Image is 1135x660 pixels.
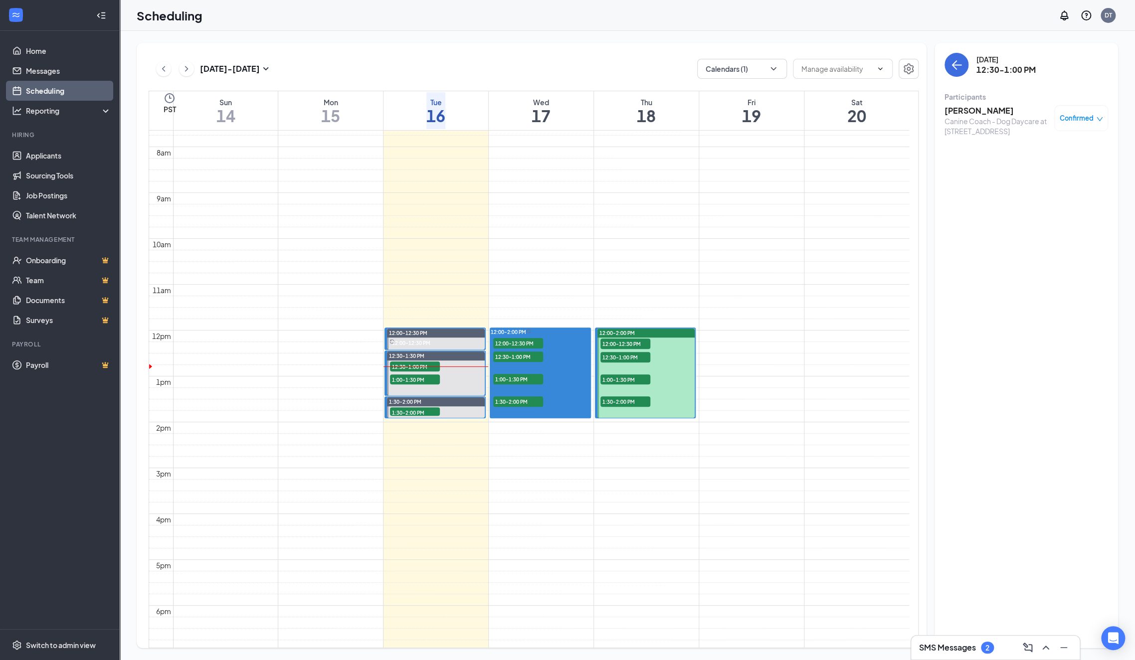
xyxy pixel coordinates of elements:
div: 5pm [154,560,173,571]
h1: 17 [532,107,551,124]
span: down [1096,116,1103,123]
button: ChevronUp [1038,640,1054,656]
svg: SmallChevronDown [260,63,272,75]
button: Minimize [1056,640,1072,656]
svg: Minimize [1058,642,1070,654]
a: PayrollCrown [26,355,111,375]
span: PST [164,104,176,114]
div: Canine Coach - Dog Daycare at [STREET_ADDRESS] [945,116,1049,136]
svg: ComposeMessage [1022,642,1034,654]
svg: Collapse [96,10,106,20]
a: Sourcing Tools [26,165,111,185]
svg: ChevronLeft [159,63,169,75]
div: 11am [151,285,173,296]
span: 1:00-1:30 PM [390,374,440,384]
div: Tue [426,97,445,107]
a: September 20, 2025 [845,91,868,130]
div: Sun [216,97,235,107]
div: DT [1105,11,1112,19]
div: 10am [151,239,173,250]
span: 12:00-12:30 PM [390,338,430,347]
a: Talent Network [26,205,111,225]
div: Wed [532,97,551,107]
span: 1:30-2:00 PM [493,396,543,406]
div: 6pm [154,606,173,617]
div: [DATE] [976,54,1036,64]
div: 1pm [154,376,173,387]
h3: SMS Messages [919,642,976,653]
button: Calendars (1)ChevronDown [697,59,787,79]
a: Applicants [26,146,111,165]
a: September 15, 2025 [319,91,342,130]
svg: Sync [526,329,531,333]
h3: [PERSON_NAME] [945,105,1049,116]
svg: ArrowLeft [950,59,962,71]
span: 12:00-12:30 PM [600,338,650,348]
div: Fri [742,97,761,107]
a: September 17, 2025 [530,91,553,130]
h1: 18 [637,107,656,124]
span: 12:30-1:00 PM [390,361,440,371]
div: Payroll [12,340,109,348]
a: TeamCrown [26,270,111,290]
a: September 14, 2025 [214,91,237,130]
span: 1:30-2:00 PM [390,407,440,417]
div: Mon [321,97,340,107]
button: back-button [945,53,968,77]
div: Reporting [26,106,112,116]
a: OnboardingCrown [26,250,111,270]
div: 3pm [154,468,173,479]
div: 4pm [154,514,173,525]
span: 12:00-2:00 PM [599,330,635,336]
input: Manage availability [801,63,872,74]
div: 9am [155,193,173,204]
span: 12:30-1:00 PM [493,351,543,361]
a: Home [26,41,111,61]
span: 1:00-1:30 PM [493,374,543,384]
h1: 19 [742,107,761,124]
div: 12pm [150,330,173,341]
svg: QuestionInfo [1080,9,1092,21]
a: Messages [26,61,111,81]
h1: 14 [216,107,235,124]
svg: ChevronRight [182,63,191,75]
div: Switch to admin view [26,640,96,650]
button: ChevronRight [179,61,194,76]
div: Participants [945,92,1108,102]
a: September 18, 2025 [635,91,658,130]
div: Hiring [12,131,109,139]
svg: ChevronUp [1040,642,1052,654]
div: Team Management [12,235,109,244]
svg: Settings [12,640,22,650]
span: 12:00-2:00 PM [491,329,526,335]
svg: Settings [903,63,915,75]
svg: Analysis [12,106,22,116]
span: 12:30-1:30 PM [389,352,424,359]
h3: [DATE] - [DATE] [200,63,260,74]
span: 1:30-2:00 PM [389,398,421,405]
button: ChevronLeft [156,61,171,76]
a: September 19, 2025 [740,91,763,130]
a: Scheduling [26,81,111,101]
h1: 20 [847,107,866,124]
div: Sat [847,97,866,107]
h3: 12:30-1:00 PM [976,64,1036,75]
div: Open Intercom Messenger [1101,626,1125,650]
svg: Notifications [1058,9,1070,21]
svg: WorkstreamLogo [11,10,21,20]
span: 1:30-2:00 PM [600,396,650,406]
span: 12:30-1:00 PM [600,352,650,362]
div: 2pm [154,422,173,433]
span: 12:00-12:30 PM [389,330,427,336]
a: September 16, 2025 [424,91,447,130]
span: 12:00-12:30 PM [493,338,543,348]
h1: 16 [426,107,445,124]
svg: Clock [164,92,176,104]
a: Job Postings [26,185,111,205]
button: ComposeMessage [1020,640,1036,656]
span: Confirmed [1060,113,1094,123]
h1: Scheduling [137,7,202,24]
svg: ChevronDown [876,65,884,73]
button: Settings [899,59,919,79]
